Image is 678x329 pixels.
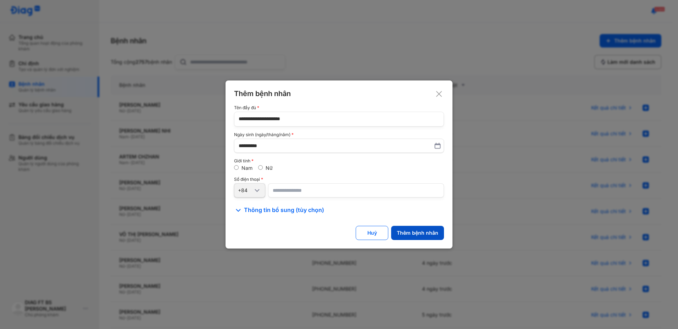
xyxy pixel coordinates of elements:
div: Ngày sinh (ngày/tháng/năm) [234,132,444,137]
div: Tên đầy đủ [234,105,444,110]
button: Huỷ [356,226,388,240]
div: Thêm bệnh nhân [234,89,444,98]
label: Nữ [266,165,273,171]
span: Thông tin bổ sung (tùy chọn) [244,206,324,214]
button: Thêm bệnh nhân [391,226,444,240]
div: Số điện thoại [234,177,444,182]
div: Giới tính [234,158,444,163]
label: Nam [241,165,252,171]
div: +84 [238,187,253,194]
div: Thêm bệnh nhân [397,230,438,236]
